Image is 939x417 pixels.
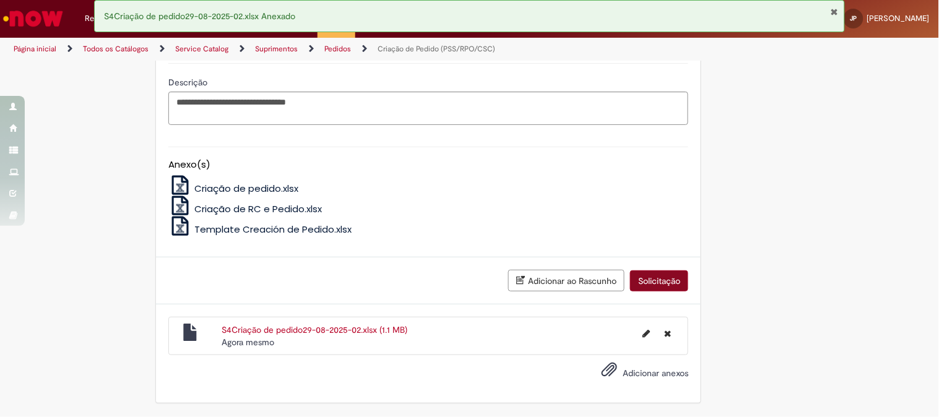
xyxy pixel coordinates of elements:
[378,44,495,54] a: Criação de Pedido (PSS/RPO/CSC)
[1,6,65,31] img: ServiceNow
[623,368,688,379] span: Adicionar anexos
[222,337,274,348] time: 29/08/2025 17:15:44
[194,223,352,236] span: Template Creación de Pedido.xlsx
[508,270,625,291] button: Adicionar ao Rascunho
[168,182,298,195] a: Criação de pedido.xlsx
[222,337,274,348] span: Agora mesmo
[657,324,678,343] button: Excluir S4Criação de pedido29-08-2025-02.xlsx
[168,160,688,170] h5: Anexo(s)
[255,44,298,54] a: Suprimentos
[175,44,228,54] a: Service Catalog
[85,12,128,25] span: Requisições
[14,44,56,54] a: Página inicial
[168,202,322,215] a: Criação de RC e Pedido.xlsx
[168,223,352,236] a: Template Creación de Pedido.xlsx
[324,44,351,54] a: Pedidos
[194,202,322,215] span: Criação de RC e Pedido.xlsx
[168,92,688,125] textarea: Descrição
[104,11,296,22] span: S4Criação de pedido29-08-2025-02.xlsx Anexado
[83,44,149,54] a: Todos os Catálogos
[168,77,210,88] span: Descrição
[598,358,620,387] button: Adicionar anexos
[635,324,657,343] button: Editar nome de arquivo S4Criação de pedido29-08-2025-02.xlsx
[9,38,617,61] ul: Trilhas de página
[222,324,407,335] a: S4Criação de pedido29-08-2025-02.xlsx (1.1 MB)
[830,7,838,17] button: Fechar Notificação
[194,182,298,195] span: Criação de pedido.xlsx
[850,14,857,22] span: JP
[630,270,688,291] button: Solicitação
[867,13,930,24] span: [PERSON_NAME]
